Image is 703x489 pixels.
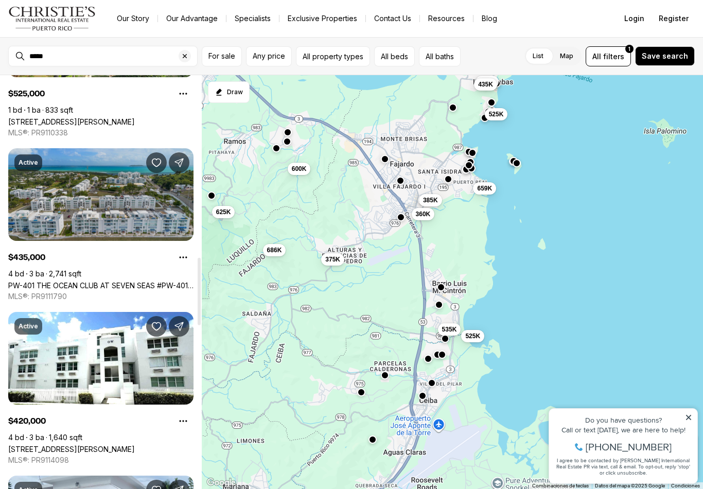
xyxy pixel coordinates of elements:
[279,11,365,26] a: Exclusive Properties
[374,46,415,66] button: All beds
[586,46,631,66] button: Allfilters1
[109,11,157,26] a: Our Story
[476,75,499,88] button: 420K
[11,33,149,40] div: Call or text [DATE], we are here to help!
[8,445,135,453] a: 9987 LAS CROABAS #402, FAJARDO PR, 00738
[442,325,457,333] span: 535K
[474,78,497,91] button: 435K
[246,46,292,66] button: Any price
[173,247,194,268] button: Property options
[412,208,435,220] button: 360K
[13,63,147,83] span: I agree to be contacted by [PERSON_NAME] International Real Estate PR via text, call & email. To ...
[173,83,194,104] button: Property options
[8,281,194,290] a: PW-401 THE OCEAN CLUB AT SEVEN SEAS #PW-401, FAJARDO PR, 00738
[8,6,96,31] img: logo
[416,210,431,218] span: 360K
[296,46,370,66] button: All property types
[419,46,461,66] button: All baths
[618,8,651,29] button: Login
[212,206,235,218] button: 625K
[11,23,149,30] div: Do you have questions?
[659,14,689,23] span: Register
[423,196,438,204] span: 385K
[419,194,442,206] button: 385K
[485,108,508,120] button: 525K
[465,331,480,340] span: 525K
[263,244,286,256] button: 686K
[208,81,250,103] button: Start drawing
[8,117,135,126] a: 1000 EL CONQUISTADOR AVE #5180, FAJARDO PR, 00738
[216,208,231,216] span: 625K
[253,52,285,60] span: Any price
[592,51,601,62] span: All
[179,46,197,66] button: Clear search input
[420,11,473,26] a: Resources
[438,323,461,335] button: 535K
[19,159,38,167] p: Active
[624,14,644,23] span: Login
[226,11,279,26] a: Specialists
[473,182,496,195] button: 659K
[267,246,282,254] span: 686K
[653,8,695,29] button: Register
[19,322,38,330] p: Active
[325,255,340,263] span: 375K
[489,110,504,118] span: 525K
[146,152,167,173] button: Save Property: PW-401 THE OCEAN CLUB AT SEVEN SEAS #PW-401
[158,11,226,26] a: Our Advantage
[628,45,630,53] span: 1
[173,411,194,431] button: Property options
[366,11,419,26] button: Contact Us
[473,11,505,26] a: Blog
[146,316,167,337] button: Save Property: 9987 LAS CROABAS #402
[321,253,344,265] button: 375K
[480,77,495,85] span: 420K
[288,163,311,175] button: 600K
[552,47,582,65] label: Map
[635,46,695,66] button: Save search
[292,165,307,173] span: 600K
[169,152,189,173] button: Share Property
[42,48,128,59] span: [PHONE_NUMBER]
[208,52,235,60] span: For sale
[524,47,552,65] label: List
[603,51,624,62] span: filters
[202,46,242,66] button: For sale
[461,329,484,342] button: 525K
[478,80,493,89] span: 435K
[169,316,189,337] button: Share Property
[642,52,688,60] span: Save search
[477,184,492,193] span: 659K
